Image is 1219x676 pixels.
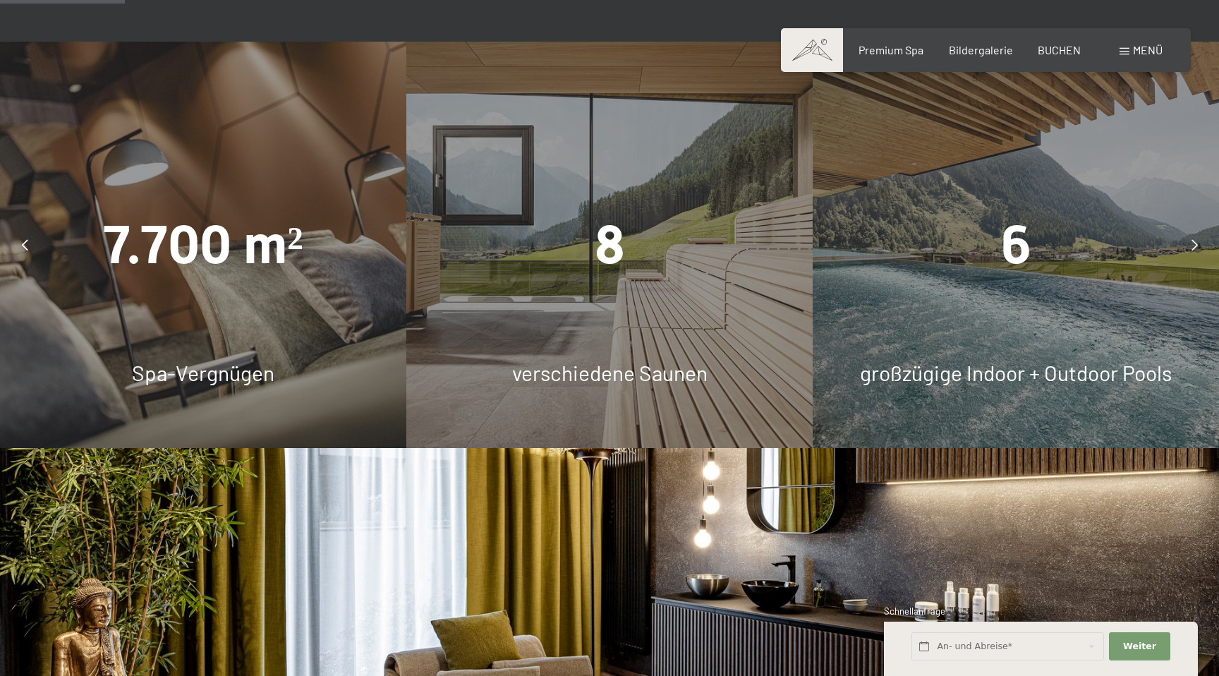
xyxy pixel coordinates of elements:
span: Weiter [1123,640,1156,653]
span: Schnellanfrage [884,605,945,617]
a: BUCHEN [1038,43,1081,56]
span: großzügige Indoor + Outdoor Pools [860,360,1172,385]
span: Menü [1133,43,1163,56]
span: 7.700 m² [103,214,303,276]
span: 6 [1001,214,1031,276]
span: verschiedene Saunen [512,360,708,385]
span: 8 [595,214,625,276]
button: Weiter [1109,632,1170,661]
a: Premium Spa [859,43,923,56]
a: Bildergalerie [949,43,1013,56]
span: Spa-Vergnügen [132,360,274,385]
